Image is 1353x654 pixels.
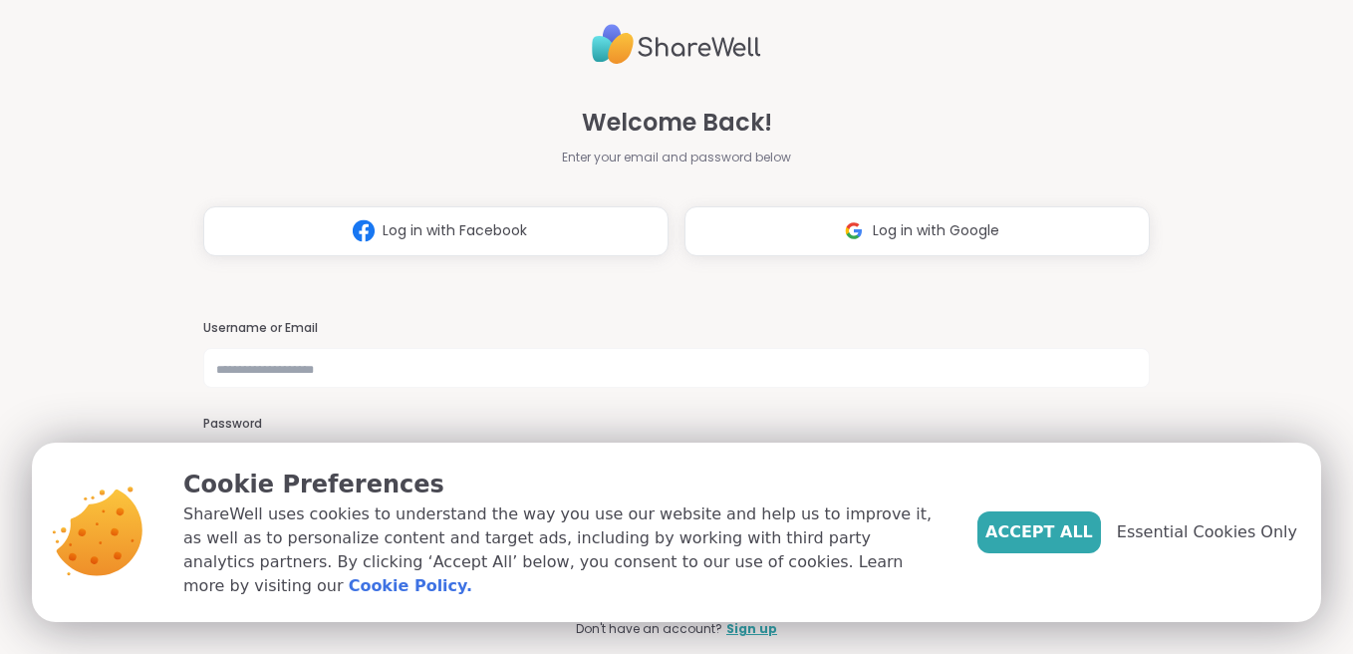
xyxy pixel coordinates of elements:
[203,206,669,256] button: Log in with Facebook
[835,212,873,249] img: ShareWell Logomark
[873,220,999,241] span: Log in with Google
[684,206,1150,256] button: Log in with Google
[576,620,722,638] span: Don't have an account?
[1117,520,1297,544] span: Essential Cookies Only
[383,220,527,241] span: Log in with Facebook
[345,212,383,249] img: ShareWell Logomark
[582,105,772,141] span: Welcome Back!
[562,149,791,166] span: Enter your email and password below
[726,620,777,638] a: Sign up
[977,511,1101,553] button: Accept All
[203,320,1151,337] h3: Username or Email
[203,416,1151,433] h3: Password
[592,16,761,73] img: ShareWell Logo
[349,574,472,598] a: Cookie Policy.
[985,520,1093,544] span: Accept All
[183,502,946,598] p: ShareWell uses cookies to understand the way you use our website and help us to improve it, as we...
[183,467,946,502] p: Cookie Preferences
